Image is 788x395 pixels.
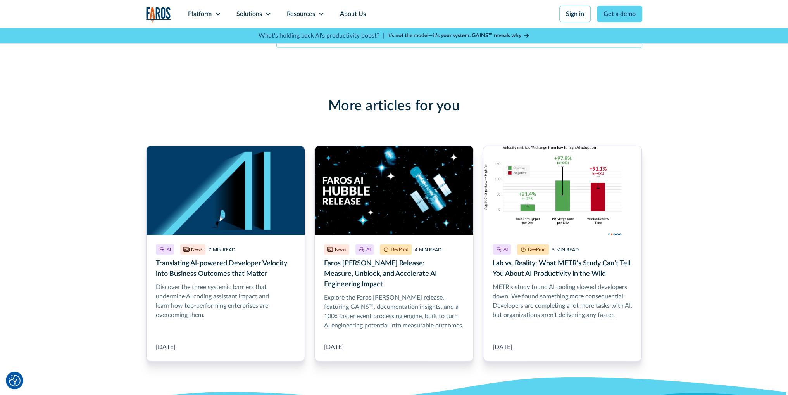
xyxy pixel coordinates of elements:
a: More Blog Link [314,146,474,362]
button: Cookie Settings [9,375,21,386]
a: More Blog Link [483,146,642,362]
a: More Blog Link [146,146,305,362]
h2: More articles for you [146,98,642,114]
div: Solutions [236,9,262,19]
strong: It’s not the model—it’s your system. GAINS™ reveals why [387,33,521,38]
a: Sign in [559,6,591,22]
a: home [146,7,171,23]
p: What's holding back AI's productivity boost? | [259,31,384,40]
div: Resources [287,9,315,19]
img: Logo of the analytics and reporting company Faros. [146,7,171,23]
img: Revisit consent button [9,375,21,386]
div: Platform [188,9,212,19]
a: It’s not the model—it’s your system. GAINS™ reveals why [387,32,530,40]
a: Get a demo [597,6,642,22]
